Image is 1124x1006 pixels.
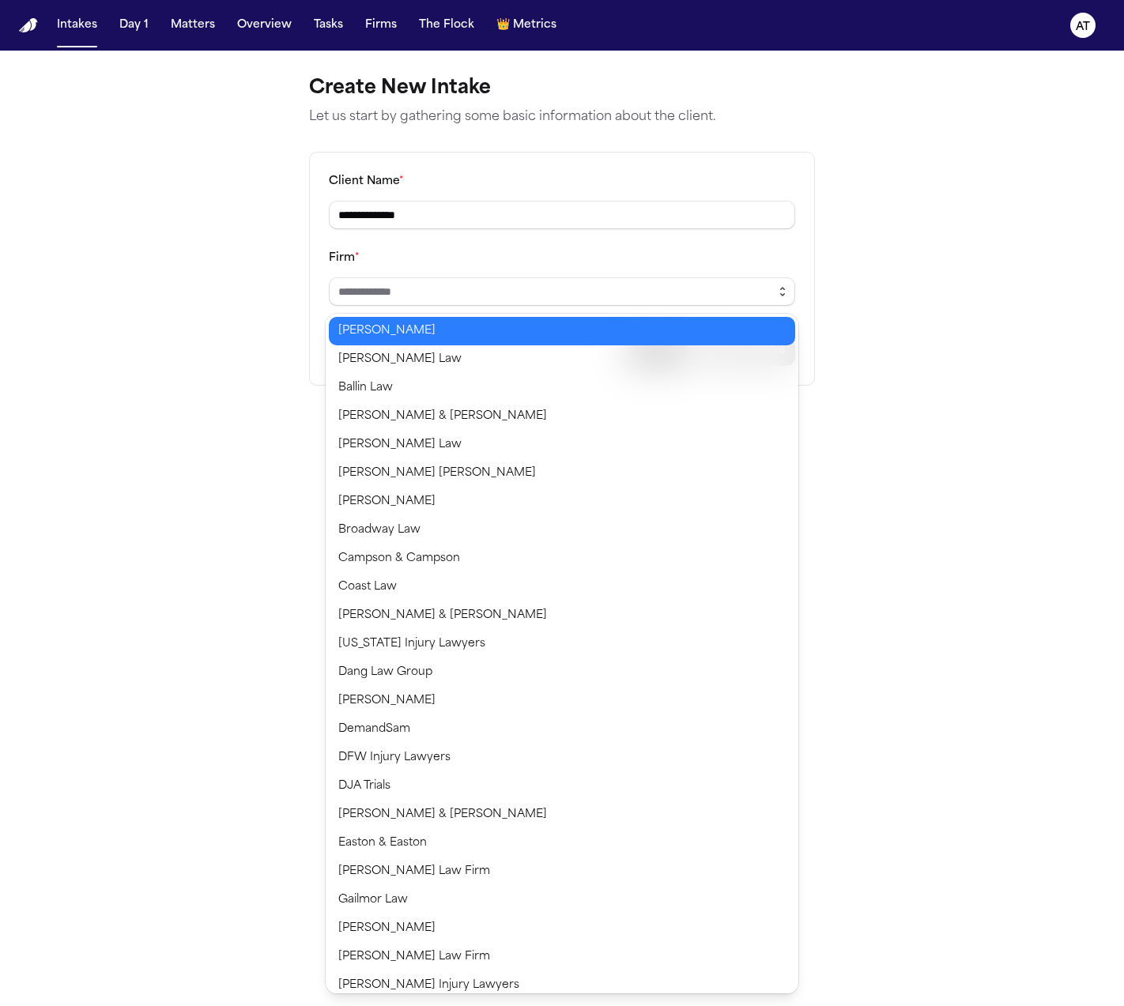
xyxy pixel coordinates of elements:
[338,691,436,710] span: [PERSON_NAME]
[338,521,421,540] span: Broadway Law
[338,379,393,398] span: Ballin Law
[338,948,490,966] span: [PERSON_NAME] Law Firm
[338,777,390,796] span: DJA Trials
[338,976,519,995] span: [PERSON_NAME] Injury Lawyers
[338,663,432,682] span: Dang Law Group
[329,277,795,306] input: Select a firm
[338,350,462,369] span: [PERSON_NAME] Law
[338,834,427,853] span: Easton & Easton
[338,748,451,767] span: DFW Injury Lawyers
[338,919,436,938] span: [PERSON_NAME]
[338,492,436,511] span: [PERSON_NAME]
[338,805,547,824] span: [PERSON_NAME] & [PERSON_NAME]
[338,322,436,341] span: [PERSON_NAME]
[338,606,547,625] span: [PERSON_NAME] & [PERSON_NAME]
[338,549,460,568] span: Campson & Campson
[338,720,410,739] span: DemandSam
[338,435,462,454] span: [PERSON_NAME] Law
[338,464,536,483] span: [PERSON_NAME] [PERSON_NAME]
[338,891,408,910] span: Gailmor Law
[338,578,397,597] span: Coast Law
[338,862,490,881] span: [PERSON_NAME] Law Firm
[338,635,485,654] span: [US_STATE] Injury Lawyers
[338,407,547,426] span: [PERSON_NAME] & [PERSON_NAME]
